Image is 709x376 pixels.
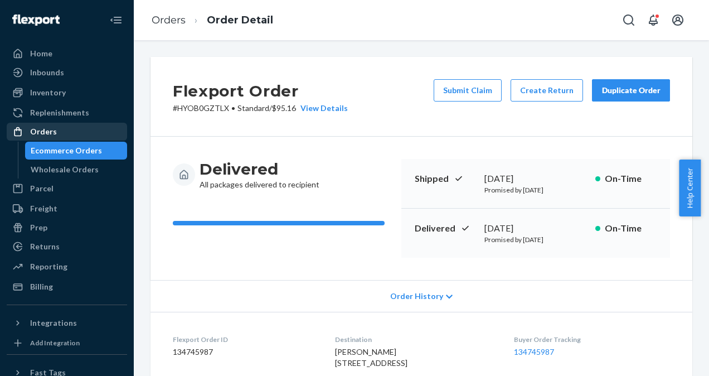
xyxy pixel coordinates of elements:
[592,79,670,102] button: Duplicate Order
[7,258,127,276] a: Reporting
[7,200,127,218] a: Freight
[7,104,127,122] a: Replenishments
[30,126,57,137] div: Orders
[7,219,127,237] a: Prep
[601,85,661,96] div: Duplicate Order
[105,9,127,31] button: Close Navigation
[484,185,586,195] p: Promised by [DATE]
[514,335,670,344] dt: Buyer Order Tracking
[484,172,586,185] div: [DATE]
[679,160,701,216] button: Help Center
[7,84,127,102] a: Inventory
[605,172,657,185] p: On-Time
[30,203,57,214] div: Freight
[31,164,99,175] div: Wholesale Orders
[30,183,54,194] div: Parcel
[30,241,60,252] div: Returns
[30,67,64,78] div: Inbounds
[7,238,127,256] a: Returns
[12,15,60,26] img: Flexport logo
[25,161,128,179] a: Wholesale Orders
[390,291,443,302] span: Order History
[484,235,586,244] p: Promised by [DATE]
[618,9,640,31] button: Open Search Box
[31,145,102,156] div: Ecommerce Orders
[30,261,67,272] div: Reporting
[642,9,664,31] button: Open notifications
[173,346,317,358] dd: 134745987
[511,79,583,102] button: Create Return
[237,103,269,113] span: Standard
[30,107,89,118] div: Replenishments
[7,64,127,81] a: Inbounds
[143,4,282,37] ol: breadcrumbs
[7,278,127,296] a: Billing
[30,338,80,348] div: Add Integration
[434,79,502,102] button: Submit Claim
[7,314,127,332] button: Integrations
[415,222,476,235] p: Delivered
[605,222,657,235] p: On-Time
[173,335,317,344] dt: Flexport Order ID
[173,79,348,103] h2: Flexport Order
[25,142,128,160] a: Ecommerce Orders
[30,87,66,98] div: Inventory
[200,159,319,179] h3: Delivered
[173,103,348,114] p: # HYOB0GZTLX / $95.16
[667,9,689,31] button: Open account menu
[30,281,53,292] div: Billing
[200,159,319,190] div: All packages delivered to recipient
[7,336,127,350] a: Add Integration
[30,317,77,329] div: Integrations
[7,123,127,141] a: Orders
[484,222,586,235] div: [DATE]
[514,347,554,356] a: 134745987
[152,14,186,26] a: Orders
[7,45,127,62] a: Home
[231,103,235,113] span: •
[30,222,47,233] div: Prep
[30,48,52,59] div: Home
[207,14,273,26] a: Order Detail
[7,180,127,197] a: Parcel
[296,103,348,114] button: View Details
[335,335,497,344] dt: Destination
[335,347,407,368] span: [PERSON_NAME] [STREET_ADDRESS]
[415,172,476,185] p: Shipped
